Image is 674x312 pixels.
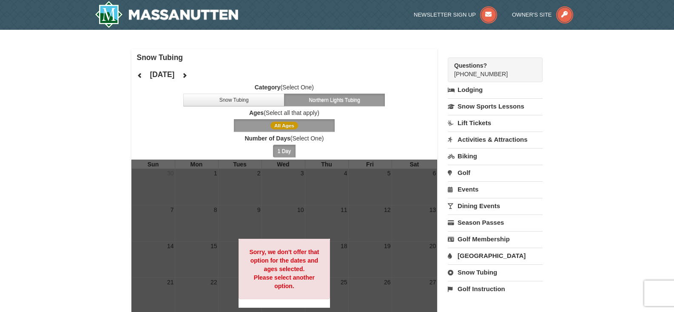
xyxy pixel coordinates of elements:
[454,61,527,77] span: [PHONE_NUMBER]
[249,109,264,116] strong: Ages
[255,84,281,91] strong: Category
[414,11,497,18] a: Newsletter Sign Up
[448,82,543,97] a: Lodging
[131,109,438,117] label: (Select all that apply)
[150,70,174,79] h4: [DATE]
[448,181,543,197] a: Events
[448,98,543,114] a: Snow Sports Lessons
[512,11,552,18] span: Owner's Site
[245,135,290,142] strong: Number of Days
[284,94,385,106] button: Northern Lights Tubing
[131,134,438,143] label: (Select One)
[454,62,487,69] strong: Questions?
[448,231,543,247] a: Golf Membership
[448,148,543,164] a: Biking
[414,11,476,18] span: Newsletter Sign Up
[95,1,239,28] img: Massanutten Resort Logo
[448,281,543,297] a: Golf Instruction
[448,165,543,180] a: Golf
[183,94,284,106] button: Snow Tubing
[234,119,335,132] button: All Ages
[270,122,298,129] span: All Ages
[448,248,543,263] a: [GEOGRAPHIC_DATA]
[512,11,573,18] a: Owner's Site
[448,198,543,214] a: Dining Events
[273,145,296,157] button: 1 Day
[448,115,543,131] a: Lift Tickets
[131,83,438,92] label: (Select One)
[448,215,543,230] a: Season Passes
[249,249,319,289] strong: Sorry, we don't offer that option for the dates and ages selected. Please select another option.
[448,264,543,280] a: Snow Tubing
[95,1,239,28] a: Massanutten Resort
[448,132,543,147] a: Activities & Attractions
[137,53,438,62] h4: Snow Tubing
